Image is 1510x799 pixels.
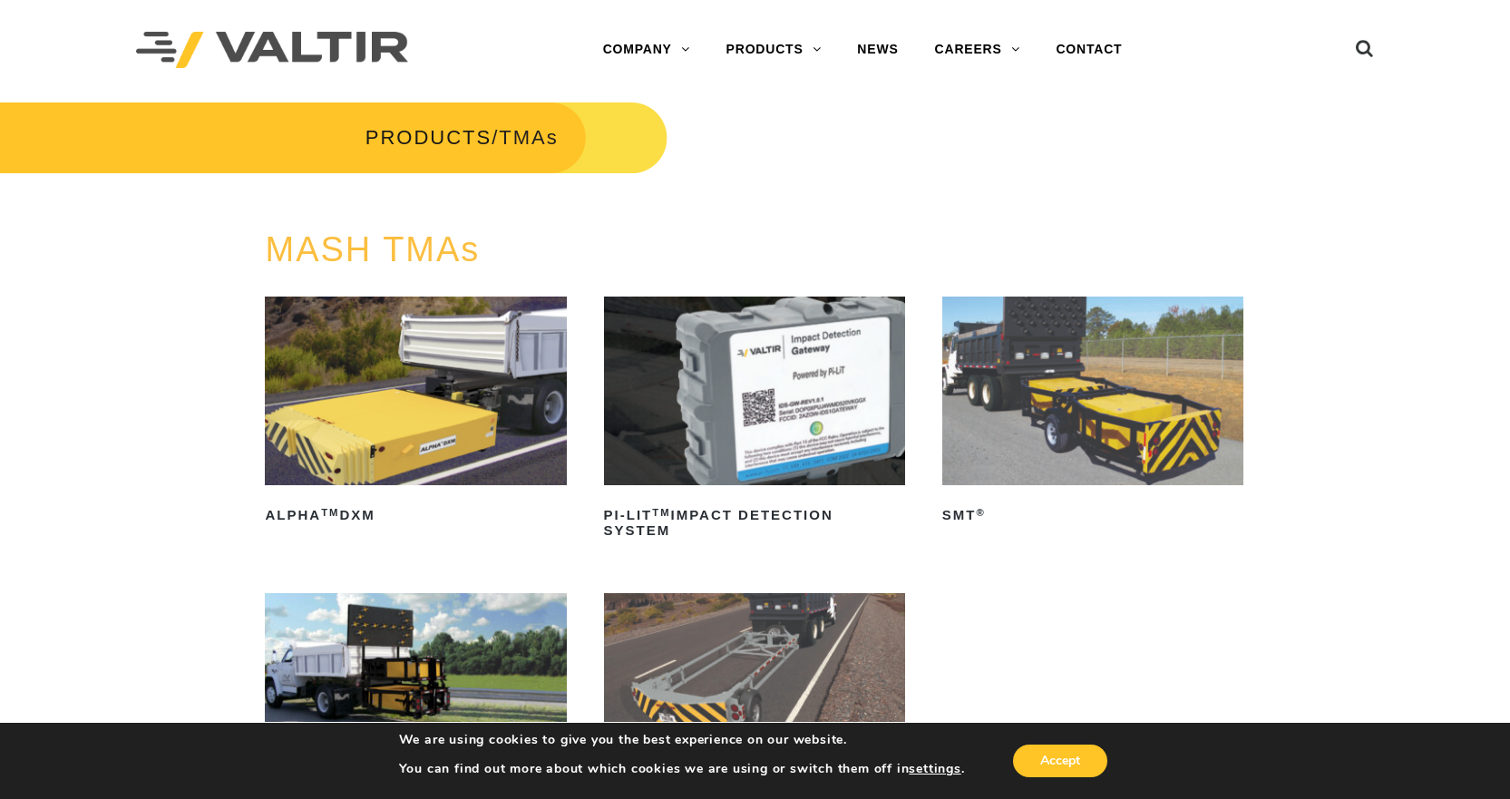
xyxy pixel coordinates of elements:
[604,502,905,545] h2: PI-LIT Impact Detection System
[839,32,916,68] a: NEWS
[909,761,960,777] button: settings
[942,502,1243,531] h2: SMT
[399,761,965,777] p: You can find out more about which cookies we are using or switch them off in .
[976,507,985,518] sup: ®
[604,297,905,545] a: PI-LITTMImpact Detection System
[399,732,965,748] p: We are using cookies to give you the best experience on our website.
[499,126,558,149] span: TMAs
[942,297,1243,530] a: SMT®
[652,507,670,518] sup: TM
[917,32,1038,68] a: CAREERS
[365,126,492,149] a: PRODUCTS
[1013,745,1107,777] button: Accept
[708,32,840,68] a: PRODUCTS
[265,297,566,530] a: ALPHATMDXM
[265,502,566,531] h2: ALPHA DXM
[585,32,708,68] a: COMPANY
[136,32,408,69] img: Valtir
[321,507,339,518] sup: TM
[265,230,480,268] a: MASH TMAs
[1038,32,1140,68] a: CONTACT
